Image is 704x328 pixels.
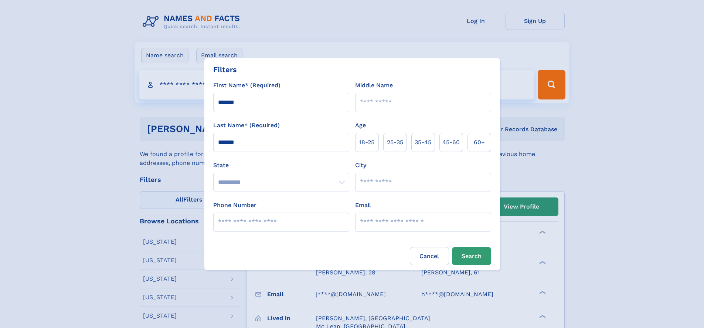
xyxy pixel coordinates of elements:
[474,138,485,147] span: 60+
[213,161,349,170] label: State
[355,161,366,170] label: City
[359,138,374,147] span: 18‑25
[213,201,256,210] label: Phone Number
[213,64,237,75] div: Filters
[355,121,366,130] label: Age
[415,138,431,147] span: 35‑45
[355,201,371,210] label: Email
[452,247,491,265] button: Search
[355,81,393,90] label: Middle Name
[213,121,280,130] label: Last Name* (Required)
[442,138,460,147] span: 45‑60
[213,81,280,90] label: First Name* (Required)
[410,247,449,265] label: Cancel
[387,138,403,147] span: 25‑35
